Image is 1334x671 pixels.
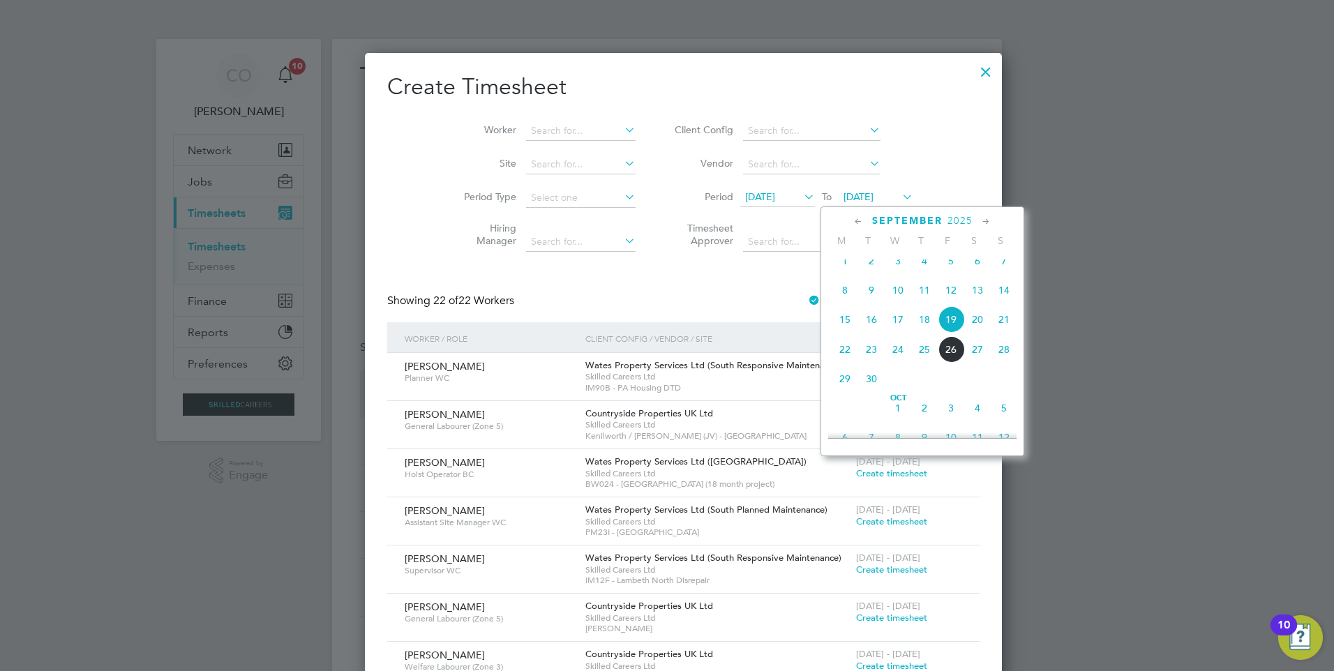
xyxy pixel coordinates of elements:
span: Kenilworth / [PERSON_NAME] (JV) - [GEOGRAPHIC_DATA] [585,430,849,442]
span: M [828,234,855,247]
span: 13 [964,277,991,303]
span: 25 [911,336,938,363]
span: 4 [911,248,938,274]
label: Vendor [670,157,733,169]
label: Client Config [670,123,733,136]
input: Search for... [743,155,880,174]
input: Select one [526,188,636,208]
span: Skilled Careers Ltd [585,468,849,479]
span: 14 [991,277,1017,303]
div: Worker / Role [401,322,582,354]
span: 27 [964,336,991,363]
span: To [818,188,836,206]
span: [PERSON_NAME] [405,649,485,661]
span: 9 [911,424,938,451]
span: 1 [885,395,911,421]
span: 5 [991,395,1017,421]
span: Create timesheet [856,515,927,527]
span: T [908,234,934,247]
div: Client Config / Vendor / Site [582,322,853,354]
span: [PERSON_NAME] [585,623,849,634]
span: [PERSON_NAME] [405,360,485,372]
span: 22 Workers [433,294,514,308]
span: 2025 [947,215,973,227]
span: 7 [858,424,885,451]
span: [DATE] - [DATE] [856,648,920,660]
input: Search for... [743,121,880,141]
span: [PERSON_NAME] [405,408,485,421]
span: 28 [991,336,1017,363]
span: 23 [858,336,885,363]
label: Hiring Manager [454,222,516,247]
div: 10 [1277,625,1290,643]
span: Skilled Careers Ltd [585,516,849,527]
input: Search for... [526,232,636,252]
span: [DATE] - [DATE] [856,600,920,612]
label: Period Type [454,190,516,203]
span: 11 [911,277,938,303]
span: [PERSON_NAME] [405,504,485,517]
span: 12 [991,424,1017,451]
span: 5 [938,248,964,274]
span: [DATE] - [DATE] [856,504,920,515]
span: [DATE] [844,190,874,203]
span: September [872,215,943,227]
span: 15 [832,306,858,333]
input: Search for... [526,121,636,141]
span: Countryside Properties UK Ltd [585,407,713,419]
span: Countryside Properties UK Ltd [585,648,713,660]
span: 19 [938,306,964,333]
input: Search for... [526,155,636,174]
span: W [881,234,908,247]
span: 29 [832,365,858,392]
span: S [987,234,1014,247]
span: Wates Property Services Ltd (South Responsive Maintenance) [585,359,841,371]
span: 10 [885,277,911,303]
label: Hide created timesheets [807,294,949,308]
span: Create timesheet [856,467,927,479]
span: 17 [885,306,911,333]
span: Planner WC [405,372,575,384]
span: Wates Property Services Ltd (South Responsive Maintenance) [585,552,841,564]
span: [PERSON_NAME] [405,552,485,565]
span: 24 [885,336,911,363]
span: 26 [938,336,964,363]
span: 8 [832,277,858,303]
span: Skilled Careers Ltd [585,371,849,382]
span: 30 [858,365,885,392]
span: 12 [938,277,964,303]
button: Open Resource Center, 10 new notifications [1278,615,1323,660]
span: Skilled Careers Ltd [585,612,849,624]
span: IM12F - Lambeth North Disrepair [585,575,849,586]
span: General Labourer (Zone 5) [405,613,575,624]
span: Wates Property Services Ltd (South Planned Maintenance) [585,504,827,515]
span: 2 [858,248,885,274]
span: 4 [964,395,991,421]
span: 3 [938,395,964,421]
label: Timesheet Approver [670,222,733,247]
span: 8 [885,424,911,451]
span: 10 [938,424,964,451]
h2: Create Timesheet [387,73,980,102]
span: Create timesheet [856,564,927,575]
span: 18 [911,306,938,333]
span: 3 [885,248,911,274]
span: 1 [832,248,858,274]
span: 2 [911,395,938,421]
span: [DATE] - [DATE] [856,455,920,467]
span: General Labourer (Zone 5) [405,421,575,432]
span: F [934,234,961,247]
span: 7 [991,248,1017,274]
span: 6 [832,424,858,451]
span: BW024 - [GEOGRAPHIC_DATA] (18 month project) [585,478,849,490]
span: 22 [832,336,858,363]
span: Skilled Careers Ltd [585,419,849,430]
span: Assistant Site Manager WC [405,517,575,528]
span: [DATE] [745,190,775,203]
span: 6 [964,248,991,274]
span: Countryside Properties UK Ltd [585,600,713,612]
span: [PERSON_NAME] [405,456,485,469]
span: IM90B - PA Housing DTD [585,382,849,393]
label: Site [454,157,516,169]
span: Hoist Operator BC [405,469,575,480]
